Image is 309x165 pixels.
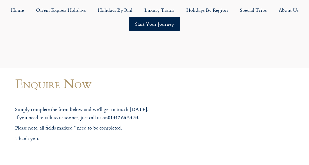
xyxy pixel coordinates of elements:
strong: 01347 66 53 33 [108,114,138,121]
p: Thank you. [15,135,197,143]
nav: Menu [3,3,306,31]
a: Luxury Trains [138,3,180,17]
p: Please note, all fields marked * need to be completed. [15,124,197,132]
a: Holidays by Region [180,3,234,17]
a: Holidays by Rail [92,3,138,17]
a: About Us [273,3,304,17]
h1: Enquire Now [15,76,197,91]
p: Simply complete the form below and we’ll get in touch [DATE]. If you need to talk to us sooner, j... [15,106,197,121]
a: Home [5,3,30,17]
a: Orient Express Holidays [30,3,92,17]
a: Special Trips [234,3,273,17]
a: Start your Journey [129,17,180,31]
